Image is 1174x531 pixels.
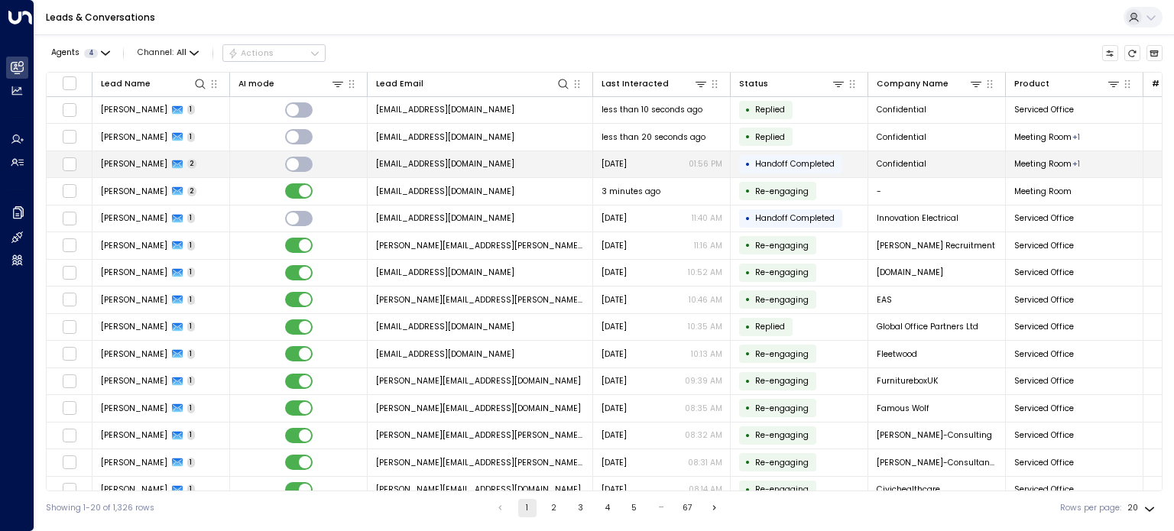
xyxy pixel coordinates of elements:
[187,458,196,468] span: 1
[694,240,722,251] p: 11:16 AM
[376,321,514,332] span: cblackgspc@yahoo.co.uk
[652,499,670,517] div: …
[745,235,751,255] div: •
[572,499,590,517] button: Go to page 3
[745,317,751,337] div: •
[755,484,809,495] span: Trigger
[62,347,76,361] span: Toggle select row
[1127,499,1158,517] div: 20
[62,76,76,90] span: Toggle select all
[84,49,98,58] span: 4
[602,375,627,387] span: Yesterday
[745,398,751,418] div: •
[376,158,514,170] span: timdanby@hotmail.com
[739,76,846,91] div: Status
[62,293,76,307] span: Toggle select row
[222,44,326,63] button: Actions
[745,209,751,228] div: •
[238,76,345,91] div: AI mode
[177,48,186,57] span: All
[1014,212,1074,224] span: Serviced Office
[62,428,76,442] span: Toggle select row
[101,212,167,224] span: Peter Frake
[62,211,76,225] span: Toggle select row
[877,212,958,224] span: Innovation Electrical
[62,319,76,334] span: Toggle select row
[755,212,835,224] span: Handoff Completed
[62,238,76,253] span: Toggle select row
[62,401,76,416] span: Toggle select row
[877,457,997,468] span: Cardea-Consultancy
[602,186,660,197] span: 3 minutes ago
[602,267,627,278] span: Yesterday
[877,375,939,387] span: FurnitureboxUK
[602,240,627,251] span: Yesterday
[877,403,929,414] span: Famous Wolf
[877,267,943,278] span: jpr-group.com
[1014,429,1074,441] span: Serviced Office
[101,77,151,91] div: Lead Name
[101,158,167,170] span: Tim Danby
[755,186,809,197] span: Trigger
[1146,45,1163,62] button: Archived Leads
[376,76,571,91] div: Lead Email
[545,499,563,517] button: Go to page 2
[745,480,751,500] div: •
[705,499,724,517] button: Go to next page
[877,77,949,91] div: Company Name
[685,403,722,414] p: 08:35 AM
[101,348,167,360] span: Tarvy Gosal
[376,267,514,278] span: rs7@jpr-group.com
[1124,45,1141,62] span: Refresh
[376,429,585,441] span: leila@gower-consulting.com
[755,321,785,332] span: Replied
[187,159,197,169] span: 2
[1014,76,1121,91] div: Product
[1014,104,1074,115] span: Serviced Office
[101,76,208,91] div: Lead Name
[755,457,809,468] span: Trigger
[745,127,751,147] div: •
[46,45,114,61] button: Agents4
[689,158,722,170] p: 01:56 PM
[187,430,196,440] span: 1
[755,158,835,170] span: Handoff Completed
[376,104,514,115] span: timdanby@hotmail.com
[376,375,581,387] span: david@furniturebox.co.uk
[602,484,627,495] span: Yesterday
[602,158,627,170] span: Yesterday
[1014,186,1072,197] span: Meeting Room
[518,499,537,517] button: page 1
[877,429,992,441] span: Gower-Consulting
[101,457,167,468] span: James McKenzie
[598,499,617,517] button: Go to page 4
[187,267,196,277] span: 1
[376,186,514,197] span: davidbartlett4860@outlook.com
[376,131,514,143] span: timdanby@hotmail.com
[187,376,196,386] span: 1
[688,321,722,332] p: 10:35 AM
[679,499,697,517] button: Go to page 67
[62,130,76,144] span: Toggle select row
[101,294,167,306] span: Stephen Adams
[187,241,196,251] span: 1
[187,403,196,413] span: 1
[228,48,274,59] div: Actions
[1072,158,1080,170] div: Serviced Office
[745,371,751,391] div: •
[625,499,644,517] button: Go to page 5
[101,131,167,143] span: Tim Danby
[62,455,76,470] span: Toggle select row
[877,348,917,360] span: Fleetwood
[877,131,926,143] span: Confidential
[602,403,627,414] span: Yesterday
[739,77,768,91] div: Status
[101,104,167,115] span: Tim Danby
[745,100,751,120] div: •
[602,429,627,441] span: Yesterday
[602,131,705,143] span: less than 20 seconds ago
[692,212,722,224] p: 11:40 AM
[877,76,984,91] div: Company Name
[602,321,627,332] span: Yesterday
[1014,158,1072,170] span: Meeting Room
